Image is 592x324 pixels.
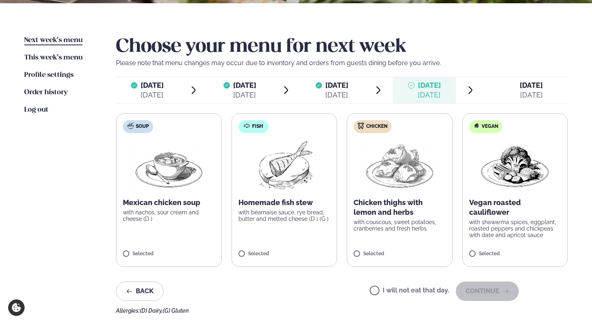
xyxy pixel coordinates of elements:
a: Log out [24,105,48,115]
img: Soup.png [133,140,204,191]
a: Profile settings [24,70,74,80]
font: [DATE] [520,81,543,89]
font: Vegan [482,123,498,129]
font: [DATE] [233,81,256,89]
font: Continue [466,287,499,295]
a: Cookie settings [8,299,25,316]
button: Back [116,282,164,301]
font: (D) Dairy, [140,307,163,314]
font: with shawarma spices, eggplant, roasted peppers and chickpeas with date and apricot sauce [469,219,556,238]
img: fish.svg [244,123,250,129]
font: [DATE] [325,91,348,99]
font: [DATE] [233,91,256,99]
font: with béarnaise sauce, rye bread, butter and melted cheese (D ) (G ) [238,209,329,222]
font: Vegan roasted cauliflower [469,198,521,216]
font: Chicken [366,123,388,129]
img: Chicken-thighs.png [364,140,435,191]
font: Next week's menu [24,37,82,44]
button: Continue [456,282,519,301]
font: [DATE] [418,91,440,99]
img: Vegan.png [479,140,550,191]
font: This week's menu [24,54,82,61]
font: Order history [24,89,67,96]
font: Profile settings [24,72,74,78]
font: Log out [24,106,48,113]
font: Chicken thighs with lemon and herbs [354,198,423,216]
a: Next week's menu [24,36,82,45]
img: chicken.svg [358,123,364,129]
font: (G) Gluten [163,307,189,314]
font: Allergies: [116,307,140,314]
font: [DATE] [141,81,164,89]
img: soup.svg [127,123,134,129]
font: Choose your menu for next week [116,38,407,56]
font: Back [136,287,154,295]
font: with couscous, sweet potatoes, cranberries and fresh herbs [354,219,436,232]
img: Fish.png [249,140,320,191]
font: Homemade fish stew [238,198,313,207]
font: Fish [252,123,263,129]
font: [DATE] [141,91,163,99]
font: Mexican chicken soup [123,198,200,207]
font: Soup [136,123,149,129]
font: with nachos, sour cream and cheese (D ) [123,209,199,222]
a: This week's menu [24,53,82,63]
a: Order history [24,88,67,97]
font: [DATE] [418,81,441,89]
font: Please note that menu changes may occur due to inventory and orders from guests dining before you... [116,59,441,67]
font: [DATE] [520,91,543,99]
img: Vegan.svg [473,123,480,129]
font: [DATE] [325,81,348,89]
